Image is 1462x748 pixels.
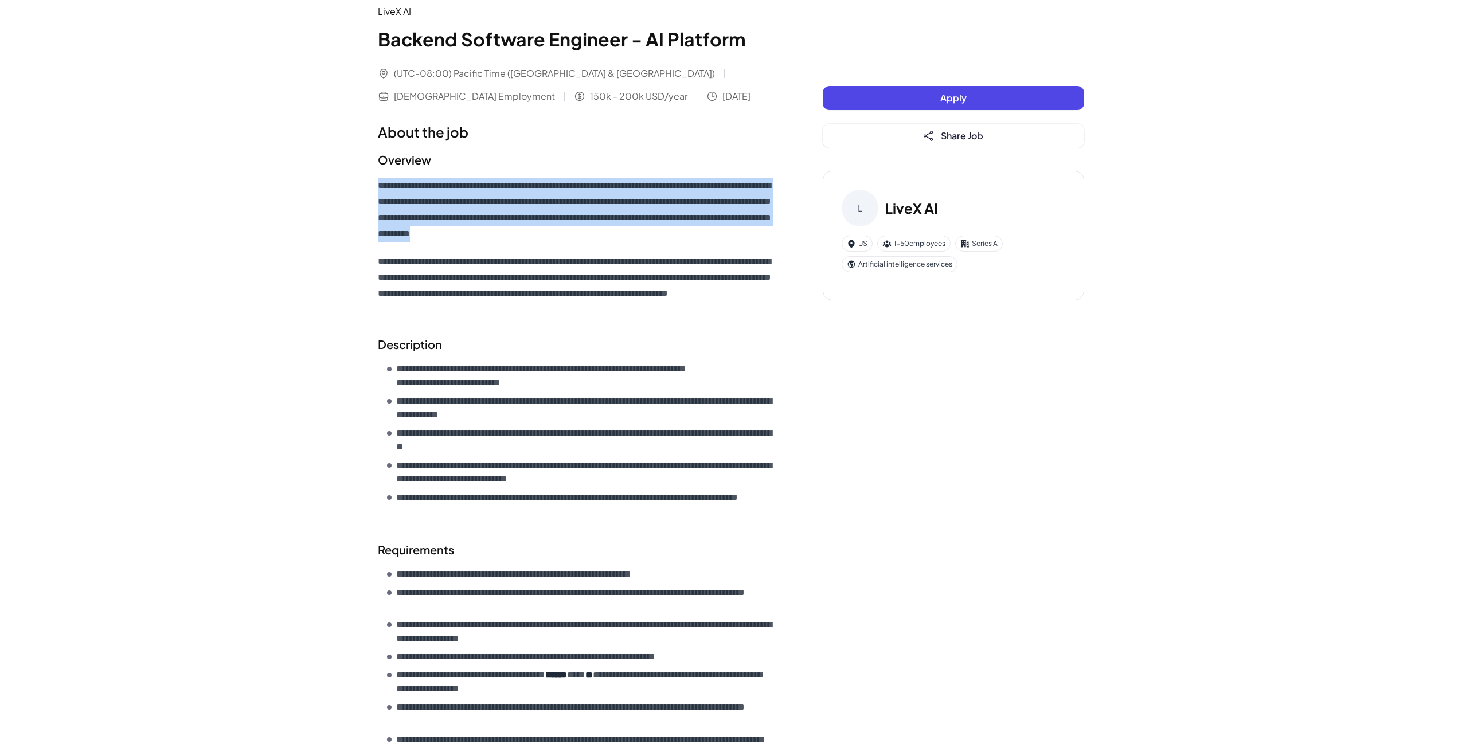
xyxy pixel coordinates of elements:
span: [DATE] [722,89,750,103]
h1: About the job [378,122,777,142]
div: 1-50 employees [877,236,951,252]
div: Artificial intelligence services [842,256,957,272]
button: Share Job [823,124,1084,148]
h1: Backend Software Engineer - AI Platform [378,25,777,53]
span: Share Job [941,130,983,142]
div: US [842,236,873,252]
h2: Requirements [378,541,777,558]
div: LiveX AI [378,5,777,18]
h3: LiveX AI [885,198,938,218]
span: (UTC-08:00) Pacific Time ([GEOGRAPHIC_DATA] & [GEOGRAPHIC_DATA]) [394,66,715,80]
h2: Overview [378,151,777,169]
span: [DEMOGRAPHIC_DATA] Employment [394,89,555,103]
div: L [842,190,878,226]
div: Series A [955,236,1003,252]
h2: Description [378,336,777,353]
button: Apply [823,86,1084,110]
span: 150k - 200k USD/year [590,89,687,103]
span: Apply [940,92,967,104]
